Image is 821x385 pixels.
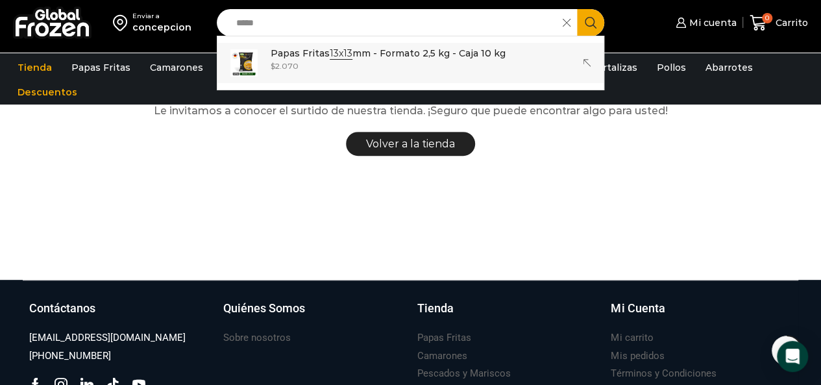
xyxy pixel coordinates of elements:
h3: [PHONE_NUMBER] [29,349,111,363]
a: Contáctanos [29,300,210,330]
h3: Papas Fritas [417,331,471,345]
a: Tienda [11,55,58,80]
h3: Mi carrito [611,331,653,345]
a: Volver a la tienda [346,132,475,156]
span: $ [271,61,275,71]
a: Mis pedidos [611,347,664,365]
a: Pescados y Mariscos [417,365,511,382]
a: Pollos [650,55,692,80]
a: Términos y Condiciones [611,365,716,382]
p: Le invitamos a conocer el surtido de nuestra tienda. ¡Seguro que puede encontrar algo para usted! [23,103,798,119]
bdi: 2.070 [271,61,299,71]
h3: Tienda [417,300,454,317]
a: Mi carrito [611,329,653,347]
a: Papas Fritas [417,329,471,347]
h3: Contáctanos [29,300,95,317]
a: Camarones [417,347,467,365]
h3: Mis pedidos [611,349,664,363]
div: concepcion [132,21,191,34]
a: [EMAIL_ADDRESS][DOMAIN_NAME] [29,329,186,347]
a: Quiénes Somos [223,300,404,330]
h3: Quiénes Somos [223,300,305,317]
span: Mi cuenta [686,16,737,29]
span: Carrito [772,16,808,29]
a: Papas Fritas13x13mm - Formato 2,5 kg - Caja 10 kg $2.070 [217,43,604,83]
a: Camarones [143,55,210,80]
button: Search button [577,9,604,36]
h3: Pescados y Mariscos [417,367,511,380]
a: Papas Fritas [65,55,137,80]
h3: Sobre nosotros [223,331,291,345]
span: 0 [762,13,772,23]
a: Tienda [417,300,598,330]
img: address-field-icon.svg [113,12,132,34]
p: Papas Fritas mm - Formato 2,5 kg - Caja 10 kg [271,46,506,60]
h3: [EMAIL_ADDRESS][DOMAIN_NAME] [29,331,186,345]
a: Hortalizas [583,55,644,80]
h3: Camarones [417,349,467,363]
a: Abarrotes [699,55,759,80]
a: 0 Carrito [750,8,808,38]
div: Enviar a [132,12,191,21]
a: Mi cuenta [672,10,736,36]
a: Sobre nosotros [223,329,291,347]
h3: Mi Cuenta [611,300,665,317]
strong: 13x13 [330,47,352,60]
div: Open Intercom Messenger [777,341,808,372]
a: Descuentos [11,80,84,105]
a: [PHONE_NUMBER] [29,347,111,365]
h3: Términos y Condiciones [611,367,716,380]
a: Mi Cuenta [611,300,792,330]
span: Volver a la tienda [366,138,455,150]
